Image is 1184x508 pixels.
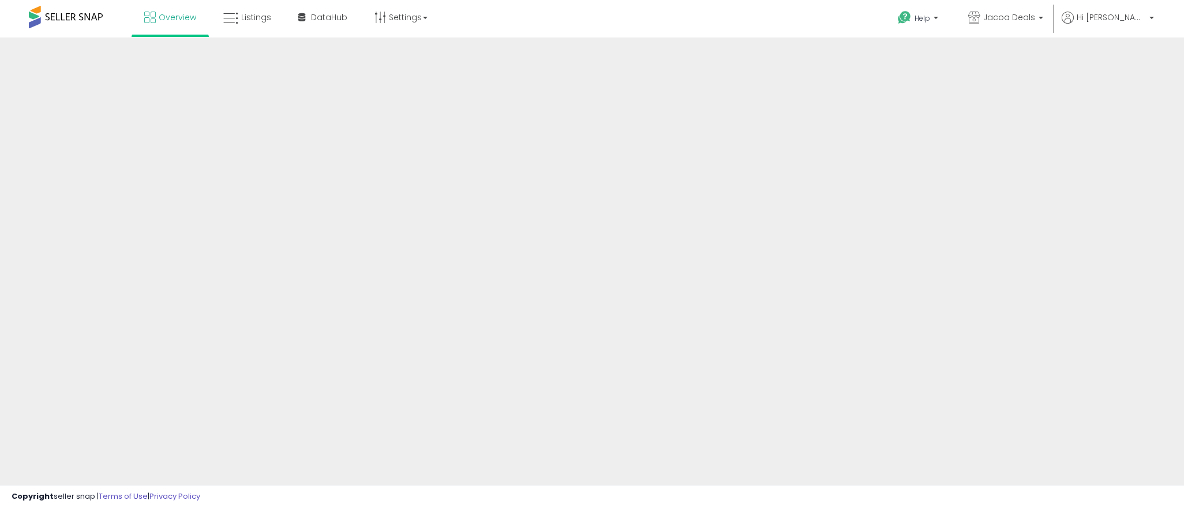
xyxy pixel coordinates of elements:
[241,12,271,23] span: Listings
[1077,12,1146,23] span: Hi [PERSON_NAME]
[1062,12,1154,37] a: Hi [PERSON_NAME]
[889,2,950,37] a: Help
[983,12,1035,23] span: Jacoa Deals
[99,491,148,502] a: Terms of Use
[12,491,54,502] strong: Copyright
[159,12,196,23] span: Overview
[311,12,347,23] span: DataHub
[12,491,200,502] div: seller snap | |
[915,13,930,23] span: Help
[897,10,912,25] i: Get Help
[149,491,200,502] a: Privacy Policy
